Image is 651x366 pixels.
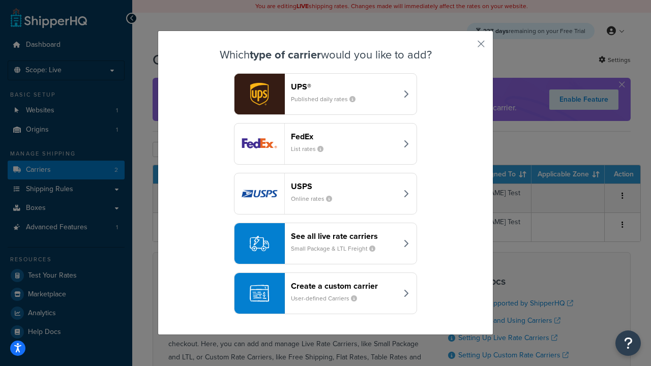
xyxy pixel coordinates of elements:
img: icon-carrier-custom-c93b8a24.svg [250,284,269,303]
button: See all live rate carriersSmall Package & LTL Freight [234,223,417,264]
strong: type of carrier [250,46,321,63]
button: ups logoUPS®Published daily rates [234,73,417,115]
header: UPS® [291,82,397,91]
img: icon-carrier-liverate-becf4550.svg [250,234,269,253]
img: fedEx logo [234,124,284,164]
small: Online rates [291,194,340,203]
h3: Which would you like to add? [184,49,467,61]
small: Small Package & LTL Freight [291,244,383,253]
header: See all live rate carriers [291,231,397,241]
header: FedEx [291,132,397,141]
button: usps logoUSPSOnline rates [234,173,417,215]
small: List rates [291,144,332,154]
header: USPS [291,181,397,191]
button: Create a custom carrierUser-defined Carriers [234,272,417,314]
button: Open Resource Center [615,330,641,356]
header: Create a custom carrier [291,281,397,291]
small: User-defined Carriers [291,294,365,303]
button: fedEx logoFedExList rates [234,123,417,165]
img: usps logo [234,173,284,214]
img: ups logo [234,74,284,114]
small: Published daily rates [291,95,364,104]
